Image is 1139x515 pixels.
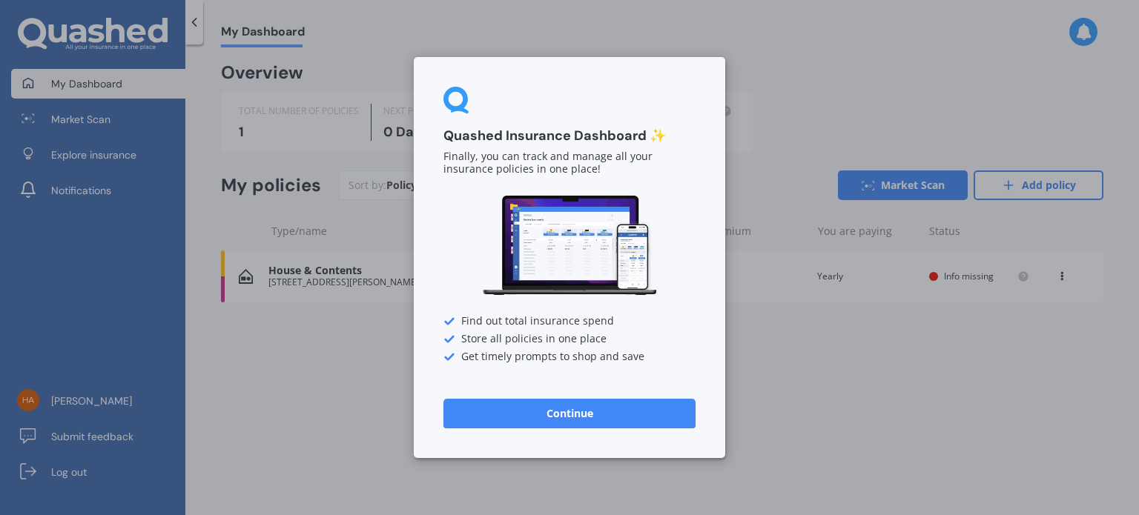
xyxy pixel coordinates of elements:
[443,127,696,144] h3: Quashed Insurance Dashboard ✨
[481,193,658,298] img: Dashboard
[443,151,696,176] p: Finally, you can track and manage all your insurance policies in one place!
[443,351,696,363] div: Get timely prompts to shop and save
[443,333,696,345] div: Store all policies in one place
[443,399,696,428] button: Continue
[443,316,696,328] div: Find out total insurance spend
